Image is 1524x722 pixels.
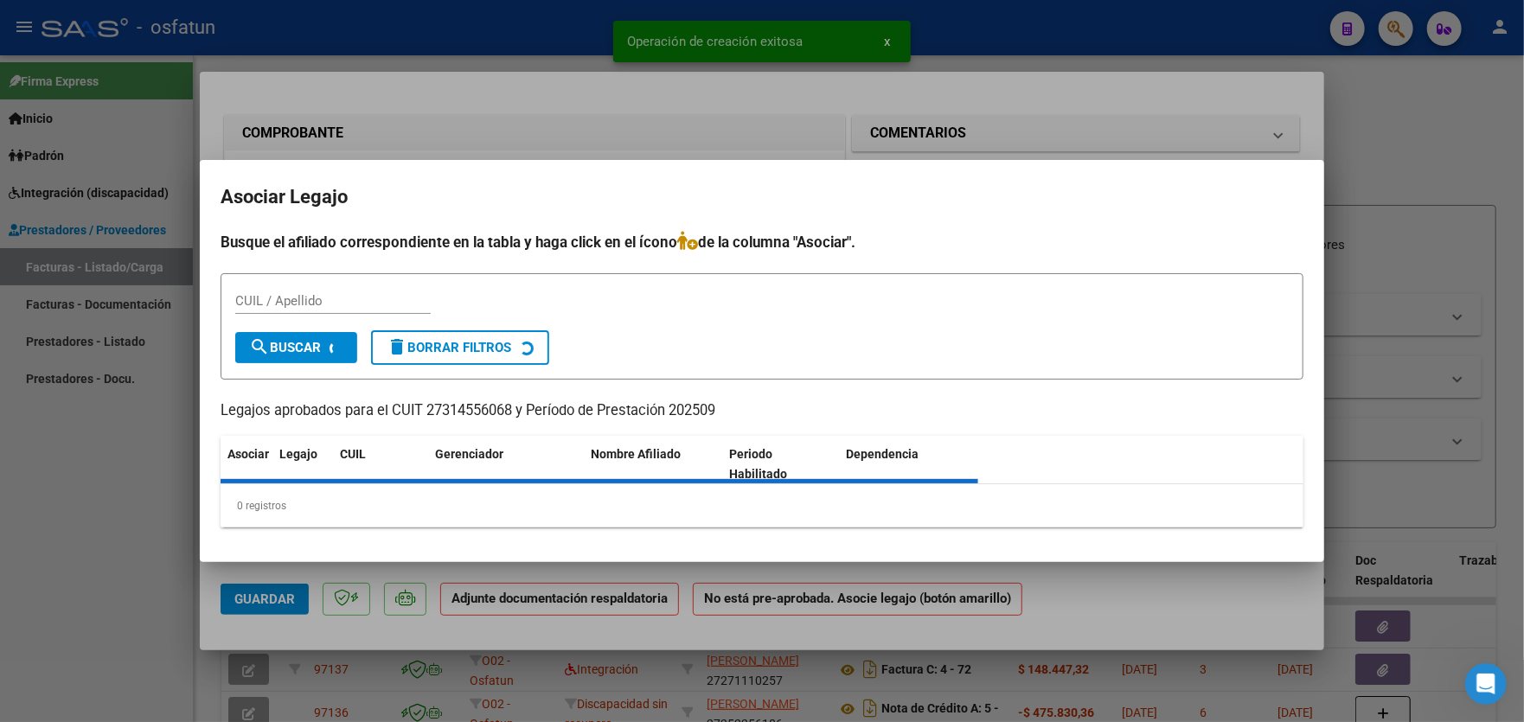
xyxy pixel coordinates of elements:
[584,436,723,493] datatable-header-cell: Nombre Afiliado
[387,340,511,355] span: Borrar Filtros
[723,436,840,493] datatable-header-cell: Periodo Habilitado
[387,336,407,357] mat-icon: delete
[221,484,1303,527] div: 0 registros
[272,436,333,493] datatable-header-cell: Legajo
[1465,663,1507,705] iframe: Intercom live chat
[371,330,549,365] button: Borrar Filtros
[730,447,788,481] span: Periodo Habilitado
[221,400,1303,422] p: Legajos aprobados para el CUIT 27314556068 y Período de Prestación 202509
[221,231,1303,253] h4: Busque el afiliado correspondiente en la tabla y haga click en el ícono de la columna "Asociar".
[435,447,503,461] span: Gerenciador
[428,436,584,493] datatable-header-cell: Gerenciador
[333,436,428,493] datatable-header-cell: CUIL
[840,436,979,493] datatable-header-cell: Dependencia
[847,447,919,461] span: Dependencia
[221,436,272,493] datatable-header-cell: Asociar
[235,332,357,363] button: Buscar
[249,340,321,355] span: Buscar
[591,447,681,461] span: Nombre Afiliado
[249,336,270,357] mat-icon: search
[227,447,269,461] span: Asociar
[340,447,366,461] span: CUIL
[221,181,1303,214] h2: Asociar Legajo
[279,447,317,461] span: Legajo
